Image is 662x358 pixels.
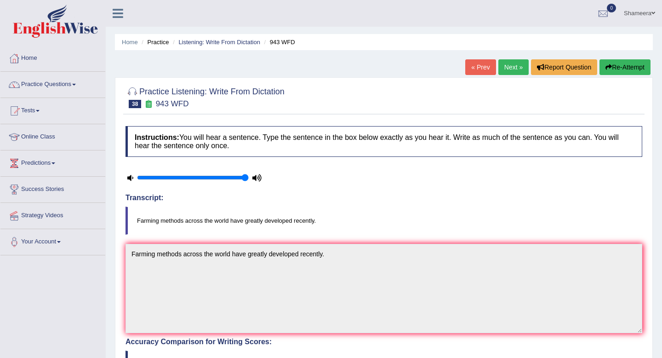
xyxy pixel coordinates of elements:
a: Home [0,46,105,69]
li: 943 WFD [262,38,295,46]
a: Online Class [0,124,105,147]
h4: You will hear a sentence. Type the sentence in the box below exactly as you hear it. Write as muc... [126,126,642,157]
a: Home [122,39,138,46]
small: 943 WFD [156,99,189,108]
a: Predictions [0,150,105,173]
a: Success Stories [0,177,105,200]
button: Report Question [531,59,597,75]
a: Tests [0,98,105,121]
b: Instructions: [135,133,179,141]
a: Listening: Write From Dictation [178,39,260,46]
a: « Prev [465,59,496,75]
span: 38 [129,100,141,108]
a: Your Account [0,229,105,252]
a: Next » [498,59,529,75]
h4: Accuracy Comparison for Writing Scores: [126,338,642,346]
button: Re-Attempt [599,59,651,75]
h2: Practice Listening: Write From Dictation [126,85,285,108]
span: 0 [607,4,616,12]
a: Practice Questions [0,72,105,95]
small: Exam occurring question [143,100,153,109]
h4: Transcript: [126,194,642,202]
li: Practice [139,38,169,46]
a: Strategy Videos [0,203,105,226]
blockquote: Farming methods across the world have greatly developed recently. [126,207,642,235]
